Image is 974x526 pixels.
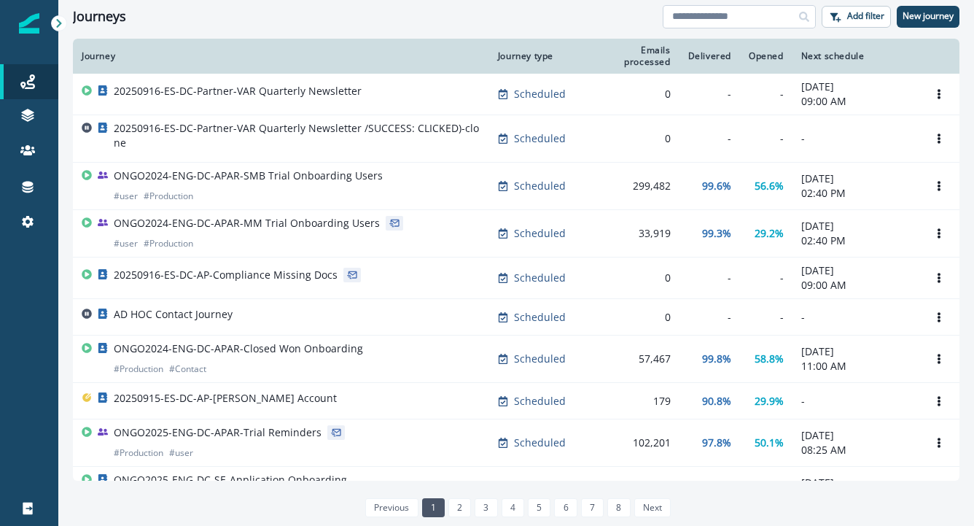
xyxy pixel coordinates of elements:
div: Delivered [688,50,731,62]
div: 33,919 [594,226,670,241]
p: # Production [114,446,163,460]
a: Page 4 [502,498,524,517]
p: [DATE] [801,476,910,490]
p: ONGO2024-ENG-DC-APAR-MM Trial Onboarding Users [114,216,380,231]
p: [DATE] [801,344,910,359]
a: Page 2 [448,498,471,517]
p: # Contact [169,362,206,376]
div: 57,467 [594,352,670,366]
div: 299,482 [594,179,670,193]
div: 102,201 [594,436,670,450]
p: Scheduled [514,226,566,241]
button: Options [927,83,951,105]
p: AD HOC Contact Journey [114,307,233,322]
p: 29.2% [755,226,784,241]
a: Page 3 [475,498,497,517]
p: 97.8% [702,436,731,450]
div: - [688,310,731,325]
p: 50.1% [755,436,784,450]
p: [DATE] [801,80,910,94]
a: ONGO2024-ENG-DC-APAR-SMB Trial Onboarding Users#user#ProductionScheduled299,48299.6%56.6%[DATE]02... [73,163,959,210]
p: 11:00 AM [801,359,910,374]
p: # user [114,189,138,204]
a: ONGO2024-ENG-DC-APAR-Closed Won Onboarding#Production#ContactScheduled57,46799.8%58.8%[DATE]11:00... [73,336,959,383]
button: Options [927,223,951,244]
p: Scheduled [514,271,566,285]
button: Options [927,128,951,150]
button: Options [927,348,951,370]
p: Scheduled [514,87,566,101]
p: Scheduled [514,131,566,146]
ul: Pagination [362,498,671,517]
p: - [801,310,910,325]
a: Page 5 [528,498,550,517]
p: - [801,394,910,409]
a: 20250916-ES-DC-Partner-VAR Quarterly NewsletterScheduled0--[DATE]09:00 AMOptions [73,74,959,115]
a: Page 8 [607,498,630,517]
button: Options [927,267,951,289]
a: ONGO2025-ENG-DC-APAR-Trial Reminders#Production#userScheduled102,20197.8%50.1%[DATE]08:25 AMOptions [73,419,959,467]
a: 20250915-ES-DC-AP-[PERSON_NAME] AccountScheduled17990.8%29.9%-Options [73,383,959,419]
div: 0 [594,87,670,101]
p: 09:00 AM [801,278,910,293]
p: # Production [114,362,163,376]
button: Options [927,390,951,412]
div: - [688,87,731,101]
a: AD HOC Contact JourneyScheduled0---Options [73,299,959,336]
a: Page 7 [581,498,604,517]
p: # user [169,446,193,460]
p: 02:40 PM [801,233,910,248]
div: 0 [594,131,670,146]
p: 09:00 AM [801,94,910,109]
p: - [801,131,910,146]
p: 56.6% [755,179,784,193]
p: ONGO2024-ENG-DC-APAR-Closed Won Onboarding [114,341,363,356]
button: New journey [897,6,959,28]
div: Opened [749,50,784,62]
button: Options [927,175,951,197]
img: Inflection [19,13,39,34]
p: [DATE] [801,263,910,278]
div: 0 [594,310,670,325]
div: 179 [594,394,670,409]
button: Add filter [822,6,891,28]
a: Next page [634,498,671,517]
p: 08:25 AM [801,443,910,457]
div: 0 [594,271,670,285]
button: Options [927,306,951,328]
div: - [749,131,784,146]
h1: Journeys [73,9,126,25]
p: ONGO2025-ENG-DC-APAR-Trial Reminders [114,425,322,440]
p: 90.8% [702,394,731,409]
p: # user [114,236,138,251]
p: Scheduled [514,179,566,193]
p: Add filter [847,11,884,21]
div: Emails processed [594,45,670,68]
p: 99.3% [702,226,731,241]
a: Page 1 is your current page [422,498,445,517]
p: 20250916-ES-DC-AP-Compliance Missing Docs [114,268,338,282]
p: 58.8% [755,352,784,366]
p: 20250916-ES-DC-Partner-VAR Quarterly Newsletter [114,84,362,98]
p: 20250915-ES-DC-AP-[PERSON_NAME] Account [114,391,337,406]
p: [DATE] [801,428,910,443]
a: Page 6 [554,498,577,517]
p: Scheduled [514,310,566,325]
p: 99.8% [702,352,731,366]
div: - [749,87,784,101]
a: 20250916-ES-DC-AP-Compliance Missing DocsScheduled0--[DATE]09:00 AMOptions [73,258,959,299]
div: - [688,131,731,146]
p: [DATE] [801,171,910,186]
p: 02:40 PM [801,186,910,201]
p: Scheduled [514,436,566,450]
p: ONGO2025-ENG-DC-SE-Application Onboarding [114,473,347,487]
p: Scheduled [514,352,566,366]
p: ONGO2024-ENG-DC-APAR-SMB Trial Onboarding Users [114,169,383,183]
p: 29.9% [755,394,784,409]
div: - [688,271,731,285]
div: Journey [82,50,480,62]
a: ONGO2024-ENG-DC-APAR-MM Trial Onboarding Users#user#ProductionScheduled33,91999.3%29.2%[DATE]02:4... [73,210,959,258]
div: - [749,271,784,285]
div: Next schedule [801,50,910,62]
button: Options [927,432,951,454]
